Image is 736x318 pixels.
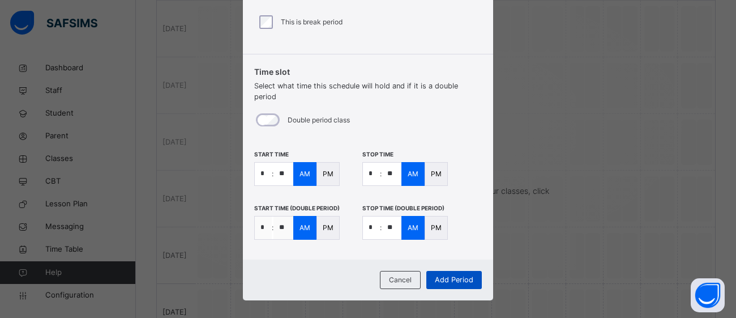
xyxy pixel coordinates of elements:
[254,151,289,158] span: Start time
[408,223,418,233] p: AM
[362,205,444,211] span: Stop time (Double Period)
[691,278,725,312] button: Open asap
[272,223,273,233] p: :
[254,66,482,78] span: Time slot
[389,275,412,285] span: Cancel
[323,223,333,233] p: PM
[431,223,442,233] p: PM
[272,169,273,179] p: :
[299,223,310,233] p: AM
[288,115,350,125] label: Double period class
[254,205,340,211] span: Start time (Double Period)
[431,169,442,179] p: PM
[281,17,343,27] label: This is break period
[299,169,310,179] p: AM
[380,169,382,179] p: :
[362,151,393,158] span: Stop time
[408,169,418,179] p: AM
[323,169,333,179] p: PM
[380,223,382,233] p: :
[435,274,473,285] span: Add Period
[254,82,458,101] span: Select what time this schedule will hold and if it is a double period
